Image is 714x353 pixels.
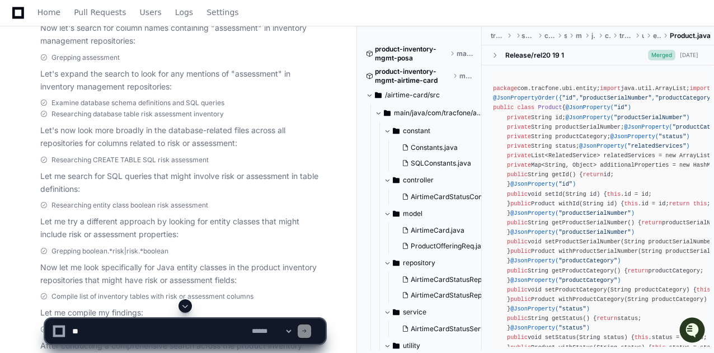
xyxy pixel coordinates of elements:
span: AirtimeCard.java [411,226,464,235]
span: tracfone [491,31,504,40]
span: "productSerialNumber" [558,229,631,236]
span: main/java/com/tracfone/airtime/card [394,109,482,117]
span: import [600,85,621,92]
span: public [510,200,531,207]
span: public [510,248,531,255]
span: Grepping boolean.*risk|risk.*boolean [51,247,168,256]
span: private [507,152,531,159]
span: Grepping assessment [51,53,120,62]
button: Constants.java [397,140,485,156]
span: @JsonProperty( ) [510,257,621,264]
span: main [576,31,582,40]
svg: Directory [393,256,400,270]
span: "id" [558,181,572,187]
button: repository [384,254,491,272]
span: public [493,104,514,111]
span: "productCategory" [655,95,714,101]
span: master [459,72,473,81]
div: [DATE] [680,51,698,59]
p: Let's expand the search to look for any mentions of "assessment" in inventory management reposito... [40,68,325,93]
button: SQLConstants.java [397,156,485,171]
span: @JsonProperty( ) [566,114,690,121]
button: ProductOfferingReq.java [397,238,489,254]
span: product-inventory-mgmt-posa [375,45,448,63]
button: controller [384,171,491,189]
span: return [669,200,690,207]
span: public [510,296,531,303]
div: Start new chat [38,83,184,95]
span: Settings [206,9,238,16]
span: Users [140,9,162,16]
svg: Directory [393,207,400,220]
span: private [507,124,531,130]
button: main/java/com/tracfone/airtime/card [375,104,482,122]
span: Researching database table risk assessment inventory [51,110,224,119]
span: @JsonProperty( ) [566,104,631,111]
span: Researching entity class boolean risk assessment [51,201,208,210]
span: tracfone [619,31,633,40]
span: @JsonProperty( ) [510,229,635,236]
span: this [607,191,621,197]
span: /airtime-card/src [385,91,440,100]
span: Product.java [670,31,711,40]
span: package [493,85,517,92]
button: Start new chat [190,87,204,100]
button: /airtime-card/src [366,86,473,104]
span: "productSerialNumber" [579,95,651,101]
p: Now let me look specifically for Java entity classes in the product inventory repositories that m... [40,261,325,287]
span: AirtimeCardStatusRepositoryImpl.java [411,291,532,300]
p: Let me try a different approach by looking for entity classes that might include risk or assessme... [40,215,325,241]
svg: Directory [384,106,391,120]
button: AirtimeCard.java [397,223,489,238]
p: Let's now look more broadly in the database-related files across all repositories for columns rel... [40,124,325,150]
img: PlayerZero [11,11,34,34]
span: this [693,200,707,207]
span: controller [403,176,434,185]
button: AirtimeCardStatusController.java [397,189,494,205]
span: model [403,209,422,218]
span: @JsonProperty( ) [610,133,690,140]
svg: Directory [393,124,400,138]
span: Pylon [111,117,135,126]
span: private [507,143,531,149]
p: Let me search for SQL queries that might involve risk or assessment in table definitions: [40,170,325,196]
button: AirtimeCardStatusRepository.java [397,272,494,288]
button: AirtimeCardStatusRepositoryImpl.java [397,288,494,303]
div: Welcome [11,45,204,63]
span: Merged [648,50,675,60]
span: public [507,267,528,274]
span: "relatedServices" [628,143,687,149]
span: public [507,219,528,226]
span: private [507,162,531,168]
span: Home [37,9,60,16]
span: AirtimeCardStatusController.java [411,192,516,201]
span: SQLConstants.java [411,159,471,168]
span: this [697,286,711,293]
span: services [522,31,535,40]
span: product-inventory-mgmt-airtime-card [375,67,450,85]
span: public [507,286,528,293]
span: private [507,133,531,140]
span: entity [653,31,661,40]
a: Powered byPylon [79,117,135,126]
span: Researching CREATE TABLE SQL risk assessment [51,156,209,164]
span: import [690,85,711,92]
span: repository [403,258,435,267]
span: AirtimeCardStatusRepository.java [411,275,518,284]
span: Product [538,104,562,111]
iframe: Open customer support [678,316,708,346]
span: @JsonProperty( ) [579,143,689,149]
span: com [605,31,610,40]
span: ProductOfferingReq.java [411,242,489,251]
span: src [564,31,567,40]
span: @JsonProperty( ) [510,277,621,284]
div: Release/rel20 19 1 [505,51,564,60]
span: return [628,267,649,274]
span: ubi [642,31,644,40]
span: "productSerialNumber" [558,210,631,216]
p: Now let's search for column names containing "assessment" in inventory management repositories: [40,22,325,48]
span: public [507,191,528,197]
span: @JsonProperty( ) [510,210,635,216]
span: private [507,114,531,121]
span: Constants.java [411,143,458,152]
